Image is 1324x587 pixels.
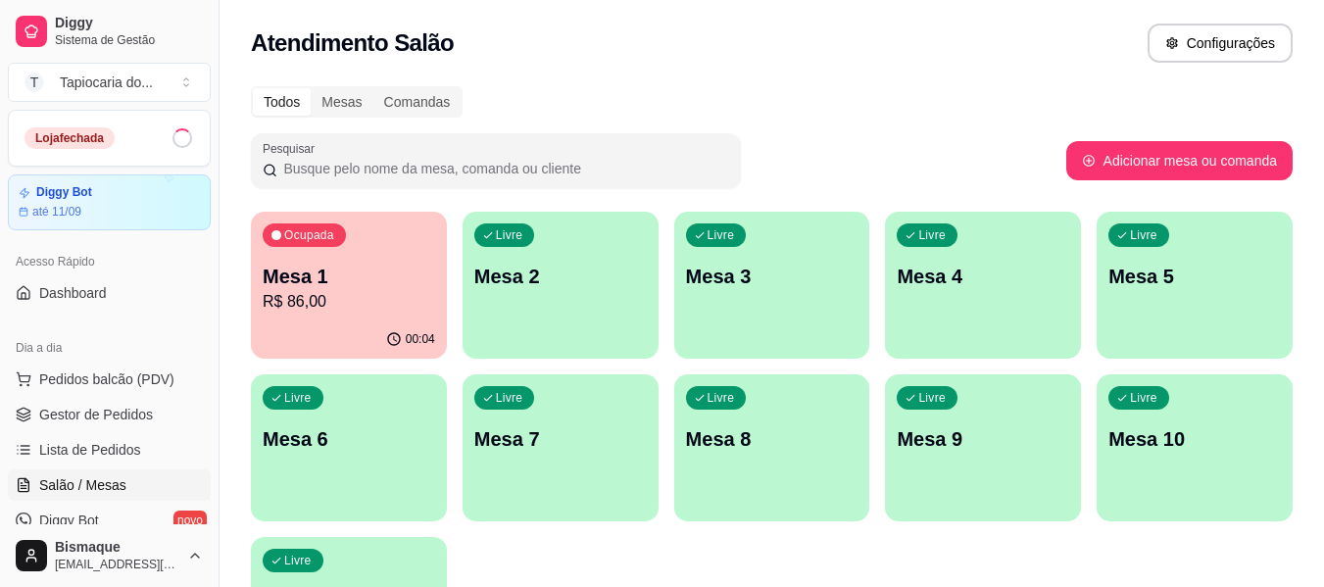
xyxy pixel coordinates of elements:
a: Dashboard [8,277,211,309]
div: Todos [253,88,311,116]
p: Livre [284,390,312,406]
button: Adicionar mesa ou comanda [1066,141,1293,180]
article: Diggy Bot [36,185,92,200]
div: Comandas [373,88,462,116]
p: Livre [284,553,312,568]
input: Pesquisar [277,159,729,178]
button: LivreMesa 4 [885,212,1081,359]
p: Ocupada [284,227,334,243]
button: LivreMesa 8 [674,374,870,521]
button: LivreMesa 9 [885,374,1081,521]
div: Loja fechada [25,127,115,149]
p: Livre [496,227,523,243]
a: Salão / Mesas [8,469,211,501]
a: Gestor de Pedidos [8,399,211,430]
p: 00:04 [406,331,435,347]
p: Mesa 6 [263,425,435,453]
a: Diggy Botnovo [8,505,211,536]
button: Pedidos balcão (PDV) [8,364,211,395]
span: Diggy [55,15,203,32]
button: LivreMesa 2 [463,212,659,359]
p: Mesa 3 [686,263,858,290]
p: Livre [708,390,735,406]
span: Pedidos balcão (PDV) [39,369,174,389]
button: OcupadaMesa 1R$ 86,0000:04 [251,212,447,359]
a: Lista de Pedidos [8,434,211,465]
button: Bismaque[EMAIL_ADDRESS][DOMAIN_NAME] [8,532,211,579]
p: Mesa 4 [897,263,1069,290]
p: Livre [918,227,946,243]
span: Dashboard [39,283,107,303]
span: Diggy Bot [39,511,99,530]
p: Livre [1130,390,1157,406]
div: Tapiocaria do ... [60,73,153,92]
button: LivreMesa 6 [251,374,447,521]
label: Pesquisar [263,140,321,157]
div: Dia a dia [8,332,211,364]
p: Livre [1130,227,1157,243]
span: Lista de Pedidos [39,440,141,460]
span: T [25,73,44,92]
p: Livre [918,390,946,406]
p: Mesa 9 [897,425,1069,453]
div: Acesso Rápido [8,246,211,277]
span: Bismaque [55,539,179,557]
p: Mesa 7 [474,425,647,453]
p: Mesa 1 [263,263,435,290]
button: LivreMesa 7 [463,374,659,521]
span: Gestor de Pedidos [39,405,153,424]
a: DiggySistema de Gestão [8,8,211,55]
p: Mesa 8 [686,425,858,453]
button: LivreMesa 10 [1097,374,1293,521]
span: Salão / Mesas [39,475,126,495]
button: Select a team [8,63,211,102]
button: LivreMesa 3 [674,212,870,359]
article: até 11/09 [32,204,81,220]
span: [EMAIL_ADDRESS][DOMAIN_NAME] [55,557,179,572]
div: Mesas [311,88,372,116]
span: Sistema de Gestão [55,32,203,48]
button: LivreMesa 5 [1097,212,1293,359]
p: Mesa 5 [1108,263,1281,290]
button: Configurações [1148,24,1293,63]
p: Livre [496,390,523,406]
a: Diggy Botaté 11/09 [8,174,211,230]
h2: Atendimento Salão [251,27,454,59]
p: Mesa 10 [1108,425,1281,453]
p: R$ 86,00 [263,290,435,314]
p: Mesa 2 [474,263,647,290]
p: Livre [708,227,735,243]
